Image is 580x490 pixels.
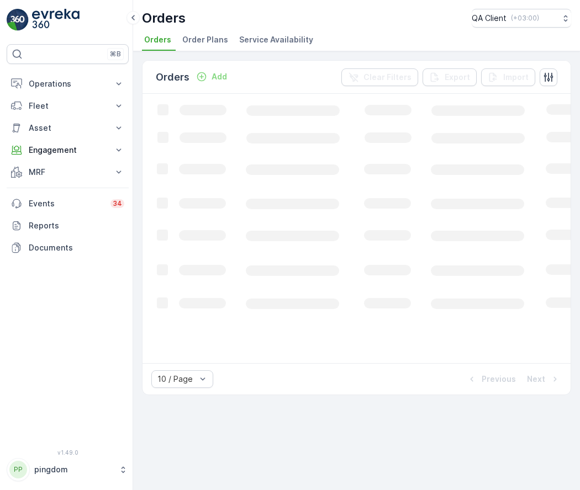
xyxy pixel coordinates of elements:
[239,34,313,45] span: Service Availability
[7,237,129,259] a: Documents
[526,372,562,386] button: Next
[363,72,412,83] p: Clear Filters
[29,167,107,178] p: MRF
[465,372,517,386] button: Previous
[472,13,507,24] p: QA Client
[29,220,124,231] p: Reports
[29,242,124,253] p: Documents
[445,72,470,83] p: Export
[7,161,129,183] button: MRF
[7,9,29,31] img: logo
[182,34,228,45] span: Order Plans
[341,68,418,86] button: Clear Filters
[7,95,129,117] button: Fleet
[511,14,539,23] p: ( +03:00 )
[7,458,129,481] button: PPpingdom
[113,199,122,208] p: 34
[212,71,227,82] p: Add
[110,50,121,58] p: ⌘B
[527,374,545,385] p: Next
[7,193,129,215] a: Events34
[29,145,107,156] p: Engagement
[29,198,104,209] p: Events
[34,464,113,475] p: pingdom
[7,215,129,237] a: Reports
[7,73,129,95] button: Operations
[156,70,189,85] p: Orders
[472,9,571,28] button: QA Client(+03:00)
[29,122,107,134] p: Asset
[192,70,231,83] button: Add
[32,9,80,31] img: logo_light-DOdMpM7g.png
[482,374,516,385] p: Previous
[142,9,186,27] p: Orders
[29,100,107,111] p: Fleet
[29,78,107,89] p: Operations
[7,449,129,456] span: v 1.49.0
[9,461,27,478] div: PP
[503,72,529,83] p: Import
[423,68,477,86] button: Export
[7,117,129,139] button: Asset
[144,34,171,45] span: Orders
[7,139,129,161] button: Engagement
[481,68,535,86] button: Import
